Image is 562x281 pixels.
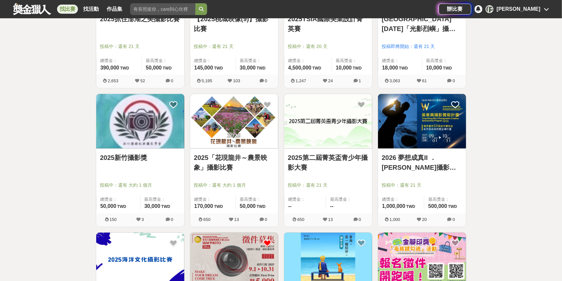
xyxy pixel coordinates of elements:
[57,5,78,14] a: 找比賽
[382,196,420,203] span: 總獎金：
[100,153,180,163] a: 2025新竹攝影獎
[359,78,361,83] span: 1
[336,65,352,70] span: 10,000
[382,43,462,50] span: 投稿即將開始：還有 21 天
[194,153,274,172] a: 2025「花現龍井～農景映象」攝影比賽
[140,78,145,83] span: 52
[378,94,466,148] img: Cover Image
[448,204,457,209] span: TWD
[330,203,334,209] span: --
[214,66,223,70] span: TWD
[406,204,415,209] span: TWD
[378,94,466,149] a: Cover Image
[265,78,267,83] span: 0
[100,14,180,24] a: 2025抓住澎湖之美攝影比賽
[81,5,101,14] a: 找活動
[130,3,195,15] input: 有長照挺你，care到心坎裡！青春出手，拍出照顧 影音徵件活動
[284,94,372,149] a: Cover Image
[100,65,119,70] span: 390,000
[265,217,267,222] span: 0
[389,78,400,83] span: 3,063
[100,196,136,203] span: 總獎金：
[171,78,173,83] span: 0
[422,78,427,83] span: 61
[288,153,368,172] a: 2025第二屆菁英盃青少年攝影大賽
[96,94,184,149] a: Cover Image
[100,182,180,189] span: 投稿中：還有 大約 1 個月
[120,66,129,70] span: TWD
[257,66,266,70] span: TWD
[96,94,184,148] img: Cover Image
[389,217,400,222] span: 1,000
[428,196,462,203] span: 最高獎金：
[240,203,256,209] span: 50,000
[110,217,117,222] span: 150
[234,217,239,222] span: 13
[359,217,361,222] span: 0
[194,43,274,50] span: 投稿中：還有 21 天
[296,78,306,83] span: 1,247
[100,203,116,209] span: 50,000
[104,5,125,14] a: 作品集
[382,182,462,189] span: 投稿中：還有 21 天
[100,43,180,50] span: 投稿中：還有 21 天
[144,203,160,209] span: 30,000
[486,5,494,13] div: [PERSON_NAME]
[382,57,418,64] span: 總獎金：
[202,78,212,83] span: 5,195
[194,57,232,64] span: 總獎金：
[257,204,266,209] span: TWD
[328,217,333,222] span: 13
[240,65,256,70] span: 30,000
[190,94,278,149] a: Cover Image
[336,57,368,64] span: 最高獎金：
[194,203,213,209] span: 170,000
[428,203,447,209] span: 500,000
[194,14,274,34] a: 【2025桃城映像(9)】攝影比賽
[453,217,455,222] span: 0
[288,196,322,203] span: 總獎金：
[288,65,311,70] span: 4,500,000
[233,78,240,83] span: 103
[214,204,223,209] span: TWD
[163,66,172,70] span: TWD
[399,66,408,70] span: TWD
[144,196,180,203] span: 最高獎金：
[240,57,274,64] span: 最高獎金：
[288,14,368,34] a: 2025TSIA國際美業設計菁英賽
[382,65,398,70] span: 18,000
[161,204,170,209] span: TWD
[422,217,427,222] span: 20
[426,65,442,70] span: 10,000
[194,196,232,203] span: 總獎金：
[288,182,368,189] span: 投稿中：還有 21 天
[171,217,173,222] span: 0
[117,204,126,209] span: TWD
[497,5,540,13] div: [PERSON_NAME]
[142,217,144,222] span: 3
[204,217,211,222] span: 650
[439,4,471,15] a: 辦比賽
[297,217,305,222] span: 650
[382,203,405,209] span: 1,000,000
[146,57,180,64] span: 最高獎金：
[190,94,278,148] img: Cover Image
[426,57,462,64] span: 最高獎金：
[453,78,455,83] span: 0
[284,94,372,148] img: Cover Image
[382,14,462,34] a: [GEOGRAPHIC_DATA][DATE]「光影烈嶼」攝影比賽
[312,66,321,70] span: TWD
[443,66,452,70] span: TWD
[108,78,118,83] span: 2,653
[353,66,362,70] span: TWD
[288,43,368,50] span: 投稿中：還有 20 天
[194,65,213,70] span: 145,000
[100,57,138,64] span: 總獎金：
[288,203,292,209] span: --
[382,153,462,172] a: 2026 夢想成真II ．[PERSON_NAME]攝影贊助計畫
[146,65,162,70] span: 50,000
[240,196,274,203] span: 最高獎金：
[288,57,328,64] span: 總獎金：
[194,182,274,189] span: 投稿中：還有 大約 1 個月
